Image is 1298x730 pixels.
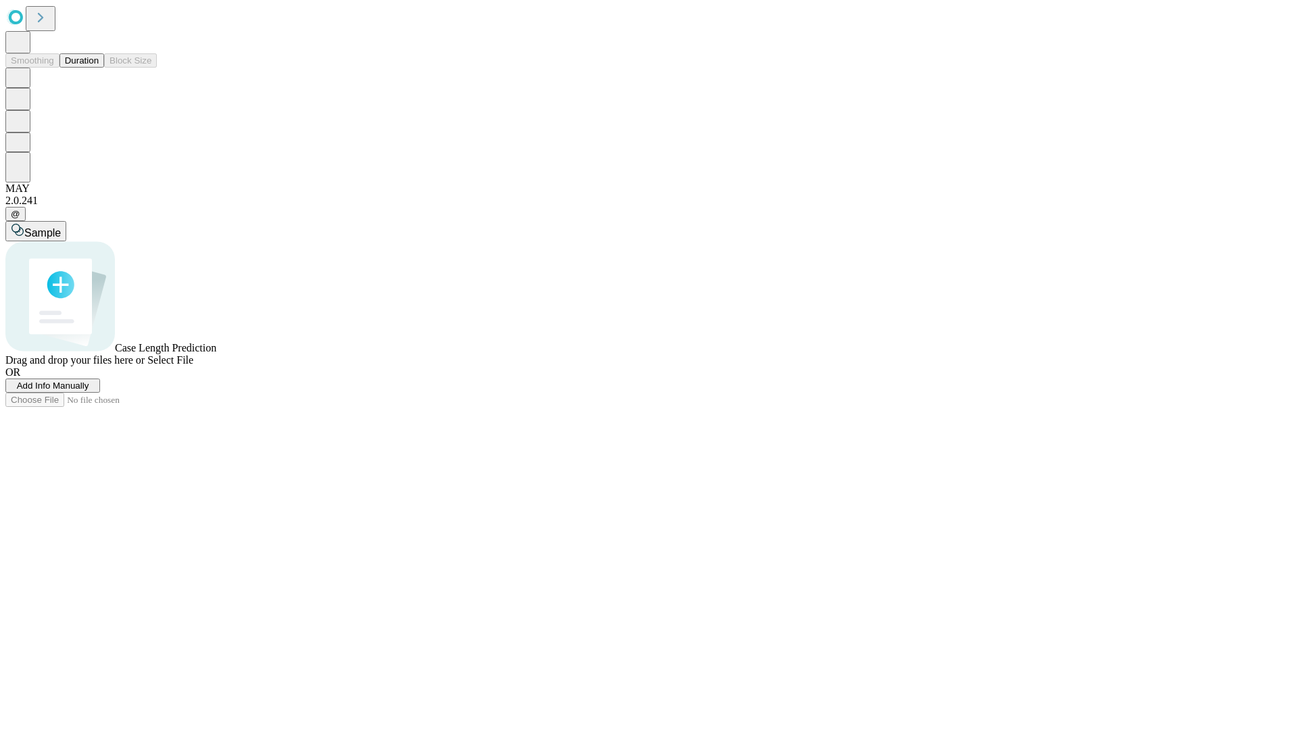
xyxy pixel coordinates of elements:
[5,195,1293,207] div: 2.0.241
[5,182,1293,195] div: MAY
[115,342,216,354] span: Case Length Prediction
[104,53,157,68] button: Block Size
[59,53,104,68] button: Duration
[5,207,26,221] button: @
[24,227,61,239] span: Sample
[11,209,20,219] span: @
[5,221,66,241] button: Sample
[5,53,59,68] button: Smoothing
[147,354,193,366] span: Select File
[5,354,145,366] span: Drag and drop your files here or
[17,381,89,391] span: Add Info Manually
[5,366,20,378] span: OR
[5,379,100,393] button: Add Info Manually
